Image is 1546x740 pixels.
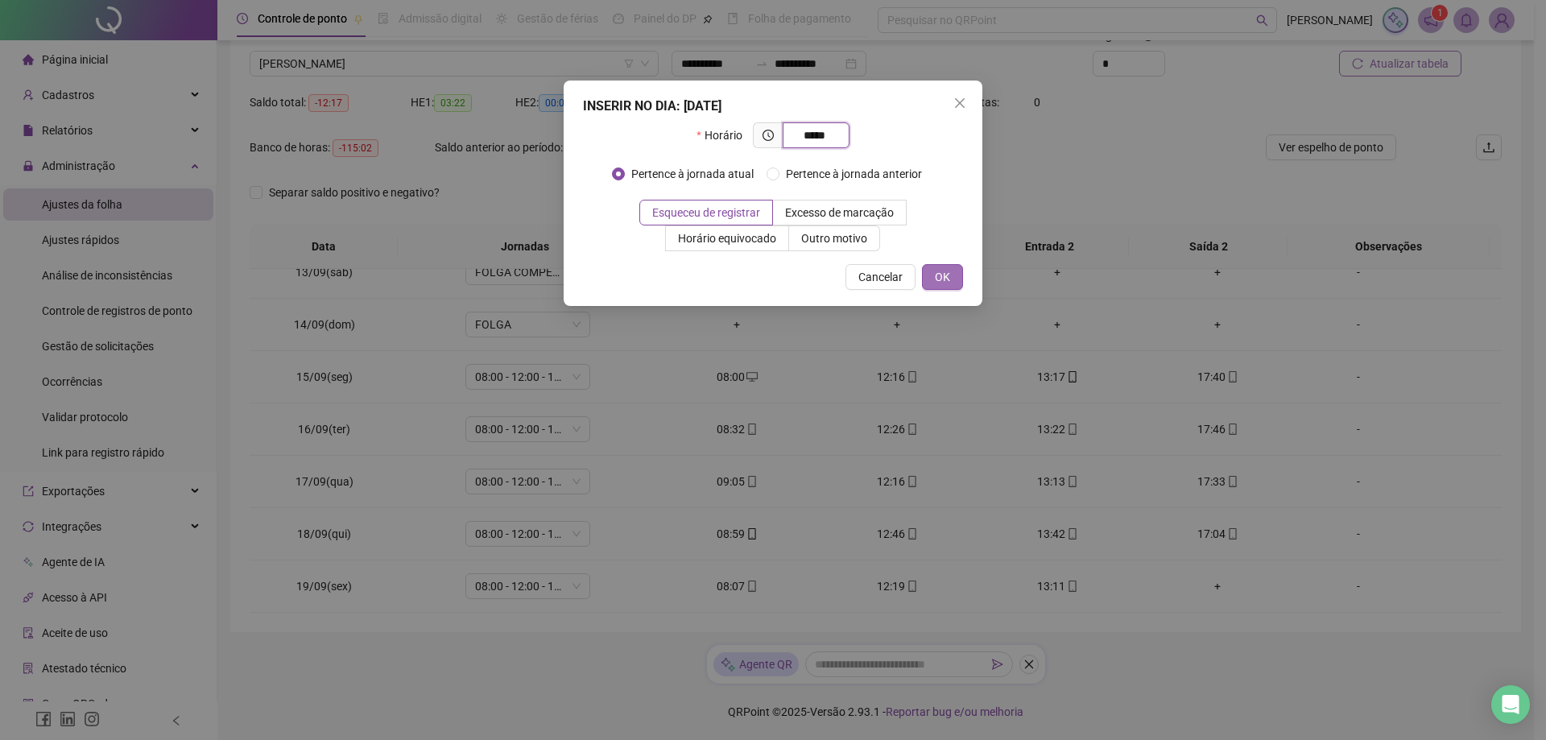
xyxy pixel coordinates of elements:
span: Pertence à jornada atual [625,165,760,183]
span: clock-circle [763,130,774,141]
span: OK [935,268,950,286]
span: Cancelar [858,268,903,286]
div: Open Intercom Messenger [1491,685,1530,724]
div: INSERIR NO DIA : [DATE] [583,97,963,116]
label: Horário [697,122,752,148]
button: Cancelar [845,264,916,290]
span: Outro motivo [801,232,867,245]
button: Close [947,90,973,116]
span: Esqueceu de registrar [652,206,760,219]
span: Horário equivocado [678,232,776,245]
span: close [953,97,966,110]
span: Excesso de marcação [785,206,894,219]
button: OK [922,264,963,290]
span: Pertence à jornada anterior [779,165,928,183]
